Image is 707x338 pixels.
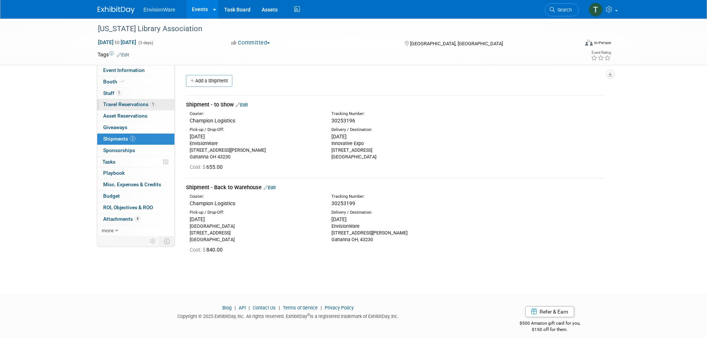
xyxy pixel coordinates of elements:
[331,140,462,160] div: Innovative Expo [STREET_ADDRESS] [GEOGRAPHIC_DATA]
[555,7,572,13] span: Search
[97,202,174,213] a: ROI, Objectives & ROO
[585,40,593,46] img: Format-Inperson.png
[103,136,135,142] span: Shipments
[190,247,206,253] span: Cost: $
[103,67,145,73] span: Event Information
[98,51,129,58] td: Tags
[190,210,320,216] div: Pick-up / Drop-Off:
[277,305,282,311] span: |
[103,90,122,96] span: Staff
[98,39,137,46] span: [DATE] [DATE]
[190,117,320,124] div: Champion Logistics
[331,194,498,200] div: Tracking Number:
[525,306,574,317] a: Refer & Earn
[102,227,114,233] span: more
[331,216,462,223] div: [DATE]
[103,79,126,85] span: Booth
[121,79,124,83] i: Booth reservation complete
[147,236,160,246] td: Personalize Event Tab Strip
[97,111,174,122] a: Asset Reservations
[159,236,174,246] td: Toggle Event Tabs
[190,111,320,117] div: Courier:
[95,22,568,36] div: [US_STATE] Library Association
[97,225,174,236] a: more
[103,204,153,210] span: ROI, Objectives & ROO
[545,3,579,16] a: Search
[331,210,462,216] div: Delivery / Destination:
[102,159,115,165] span: Tasks
[190,200,320,207] div: Champion Logistics
[97,157,174,168] a: Tasks
[116,90,122,96] span: 1
[591,51,611,55] div: Event Rating
[331,127,462,133] div: Delivery / Destination:
[331,133,462,140] div: [DATE]
[190,164,206,170] span: Cost: $
[190,216,320,223] div: [DATE]
[97,191,174,202] a: Budget
[190,127,320,133] div: Pick-up / Drop-Off:
[535,39,612,50] div: Event Format
[97,88,174,99] a: Staff1
[233,305,238,311] span: |
[410,41,503,46] span: [GEOGRAPHIC_DATA], [GEOGRAPHIC_DATA]
[190,194,320,200] div: Courier:
[114,39,121,45] span: to
[103,124,127,130] span: Giveaways
[229,39,273,47] button: Committed
[97,134,174,145] a: Shipments2
[331,111,498,117] div: Tracking Number:
[97,214,174,225] a: Attachments4
[236,102,248,108] a: Edit
[325,305,354,311] a: Privacy Policy
[264,185,276,190] a: Edit
[130,136,135,141] span: 2
[589,3,603,17] img: Ted Hollingshead
[331,118,355,124] span: 30253196
[98,311,479,320] div: Copyright © 2025 ExhibitDay, Inc. All rights reserved. ExhibitDay is a registered trademark of Ex...
[144,7,176,13] span: EnvisionWare
[190,164,226,170] span: 655.00
[103,147,135,153] span: Sponsorships
[103,181,161,187] span: Misc. Expenses & Credits
[98,6,135,14] img: ExhibitDay
[150,102,156,107] span: 1
[103,101,156,107] span: Travel Reservations
[186,75,232,87] a: Add a Shipment
[97,122,174,133] a: Giveaways
[490,315,610,332] div: $500 Amazon gift card for you,
[331,200,355,206] span: 30253199
[307,313,310,317] sup: ®
[253,305,276,311] a: Contact Us
[283,305,318,311] a: Terms of Service
[103,193,120,199] span: Budget
[97,179,174,190] a: Misc. Expenses & Credits
[247,305,252,311] span: |
[319,305,324,311] span: |
[103,113,147,119] span: Asset Reservations
[135,216,140,221] span: 4
[186,184,604,191] div: Shipment - Back to Warehouse
[190,133,320,140] div: [DATE]
[103,216,140,222] span: Attachments
[490,326,610,333] div: $150 off for them.
[594,40,611,46] div: In-Person
[239,305,246,311] a: API
[103,170,125,176] span: Playbook
[97,76,174,88] a: Booth
[97,99,174,110] a: Travel Reservations1
[222,305,232,311] a: Blog
[186,101,604,109] div: Shipment - to Show
[331,223,462,243] div: EnvisionWare [STREET_ADDRESS][PERSON_NAME] Gahanna OH, 43230
[97,145,174,156] a: Sponsorships
[97,65,174,76] a: Event Information
[190,247,226,253] span: 840.00
[190,140,320,160] div: EnvisionWare [STREET_ADDRESS][PERSON_NAME] Gahanna OH 43230
[117,52,129,58] a: Edit
[190,223,320,243] div: [GEOGRAPHIC_DATA] [STREET_ADDRESS] [GEOGRAPHIC_DATA]
[138,40,153,45] span: (3 days)
[97,168,174,179] a: Playbook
